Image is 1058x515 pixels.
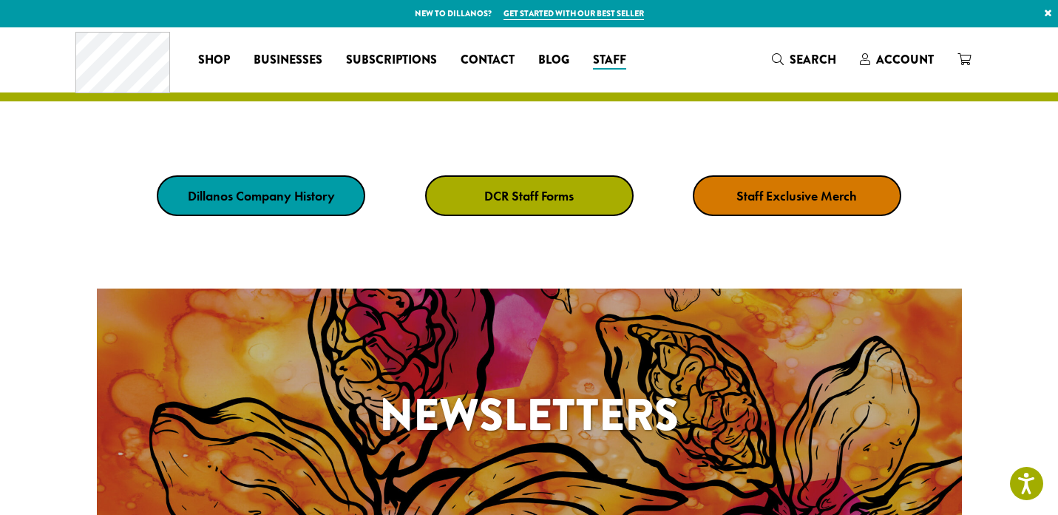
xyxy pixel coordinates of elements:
[484,187,574,204] strong: DCR Staff Forms
[425,175,634,216] a: DCR Staff Forms
[760,47,848,72] a: Search
[538,51,569,70] span: Blog
[461,51,515,70] span: Contact
[188,187,335,204] strong: Dillanos Company History
[186,48,242,72] a: Shop
[736,187,857,204] strong: Staff Exclusive Merch
[581,48,638,72] a: Staff
[790,51,836,68] span: Search
[254,51,322,70] span: Businesses
[593,51,626,70] span: Staff
[503,7,644,20] a: Get started with our best seller
[198,51,230,70] span: Shop
[157,175,365,216] a: Dillanos Company History
[346,51,437,70] span: Subscriptions
[876,51,934,68] span: Account
[693,175,901,216] a: Staff Exclusive Merch
[97,382,962,448] h1: Newsletters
